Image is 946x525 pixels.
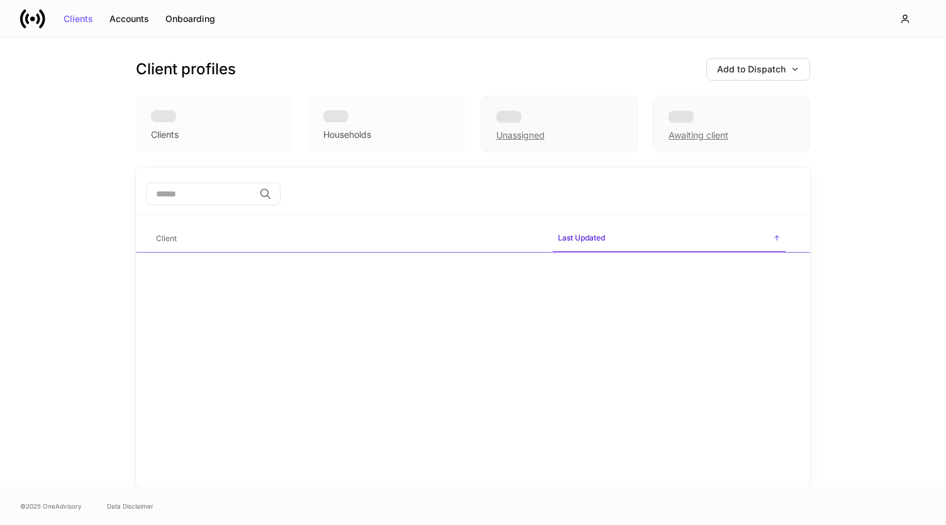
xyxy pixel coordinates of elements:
[136,59,236,79] h3: Client profiles
[101,9,157,29] button: Accounts
[20,501,82,511] span: © 2025 OneAdvisory
[151,128,179,141] div: Clients
[109,14,149,23] div: Accounts
[496,129,545,142] div: Unassigned
[553,225,786,252] span: Last Updated
[64,14,93,23] div: Clients
[165,14,215,23] div: Onboarding
[717,65,799,74] div: Add to Dispatch
[151,226,543,252] span: Client
[157,9,223,29] button: Onboarding
[323,128,371,141] div: Households
[653,96,810,152] div: Awaiting client
[107,501,153,511] a: Data Disclaimer
[706,58,810,81] button: Add to Dispatch
[669,129,728,142] div: Awaiting client
[156,232,177,244] h6: Client
[481,96,638,152] div: Unassigned
[558,232,605,244] h6: Last Updated
[55,9,101,29] button: Clients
